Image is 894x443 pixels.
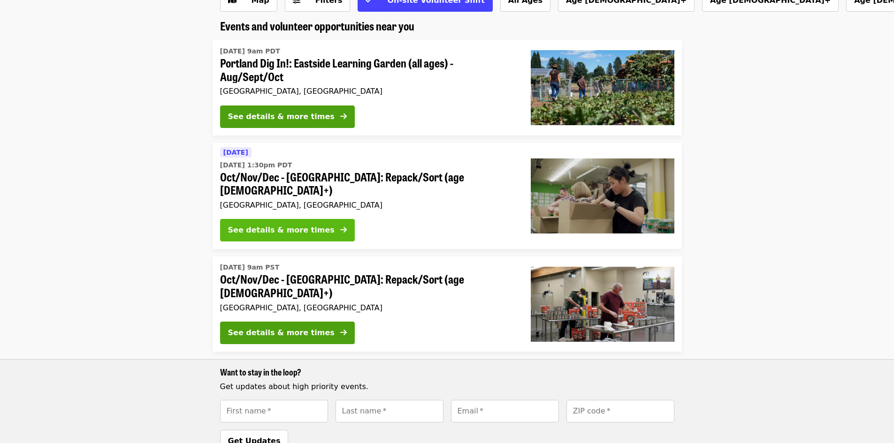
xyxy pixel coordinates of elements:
input: [object Object] [220,400,328,422]
input: [object Object] [566,400,674,422]
img: Portland Dig In!: Eastside Learning Garden (all ages) - Aug/Sept/Oct organized by Oregon Food Bank [531,50,674,125]
a: See details for "Oct/Nov/Dec - Portland: Repack/Sort (age 8+)" [213,143,682,249]
span: Portland Dig In!: Eastside Learning Garden (all ages) - Aug/Sept/Oct [220,56,516,83]
span: Events and volunteer opportunities near you [220,17,414,34]
a: See details for "Portland Dig In!: Eastside Learning Garden (all ages) - Aug/Sept/Oct" [213,40,682,135]
time: [DATE] 9am PST [220,263,280,272]
img: Oct/Nov/Dec - Portland: Repack/Sort (age 16+) organized by Oregon Food Bank [531,267,674,342]
span: Oct/Nov/Dec - [GEOGRAPHIC_DATA]: Repack/Sort (age [DEMOGRAPHIC_DATA]+) [220,170,516,197]
a: See details for "Oct/Nov/Dec - Portland: Repack/Sort (age 16+)" [213,256,682,352]
div: See details & more times [228,111,335,122]
div: See details & more times [228,225,335,236]
input: [object Object] [336,400,443,422]
button: See details & more times [220,105,355,128]
i: arrow-right icon [340,225,347,234]
span: [DATE] [223,149,248,156]
div: [GEOGRAPHIC_DATA], [GEOGRAPHIC_DATA] [220,201,516,210]
input: [object Object] [451,400,559,422]
span: Want to stay in the loop? [220,366,301,378]
img: Oct/Nov/Dec - Portland: Repack/Sort (age 8+) organized by Oregon Food Bank [531,158,674,233]
div: [GEOGRAPHIC_DATA], [GEOGRAPHIC_DATA] [220,303,516,312]
span: Get updates about high priority events. [220,382,368,391]
i: arrow-right icon [340,328,347,337]
time: [DATE] 9am PDT [220,46,280,56]
div: [GEOGRAPHIC_DATA], [GEOGRAPHIC_DATA] [220,87,516,96]
time: [DATE] 1:30pm PDT [220,160,292,170]
i: arrow-right icon [340,112,347,121]
div: See details & more times [228,327,335,338]
span: Oct/Nov/Dec - [GEOGRAPHIC_DATA]: Repack/Sort (age [DEMOGRAPHIC_DATA]+) [220,272,516,300]
button: See details & more times [220,219,355,241]
button: See details & more times [220,322,355,344]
